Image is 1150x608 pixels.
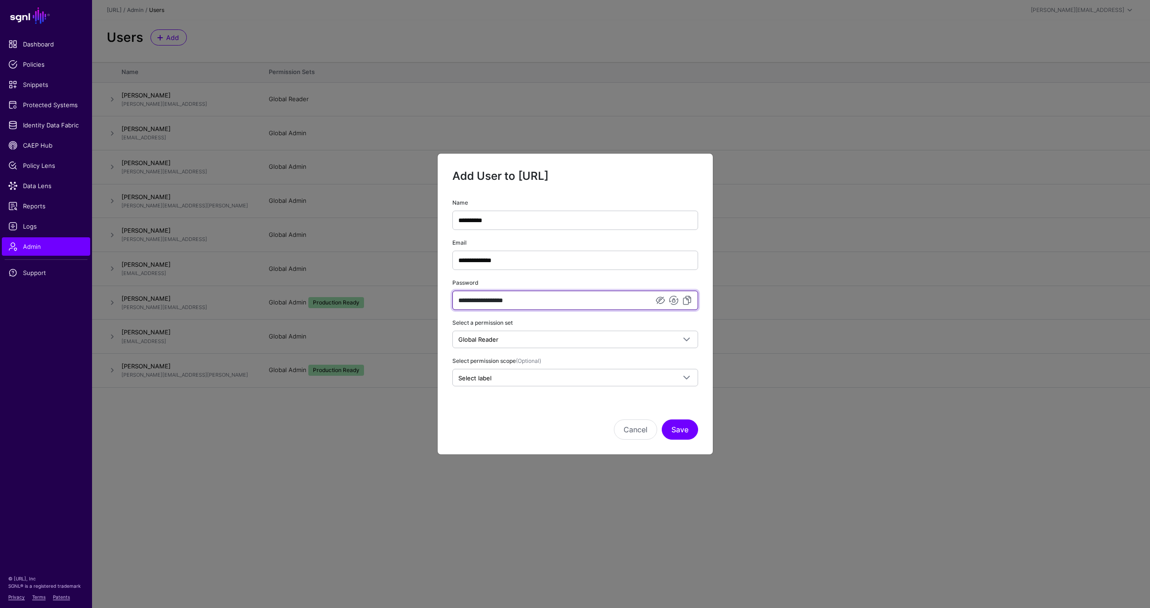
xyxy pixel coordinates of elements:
label: Select permission scope [452,357,541,365]
label: Email [452,239,467,247]
span: (Optional) [516,357,541,364]
h2: Add User to [URL] [452,168,698,184]
button: Cancel [614,419,657,440]
span: Select label [458,374,491,382]
label: Password [452,279,478,287]
span: Global Reader [458,336,498,343]
label: Select a permission set [452,319,513,327]
button: Save [662,419,698,440]
label: Name [452,199,468,207]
